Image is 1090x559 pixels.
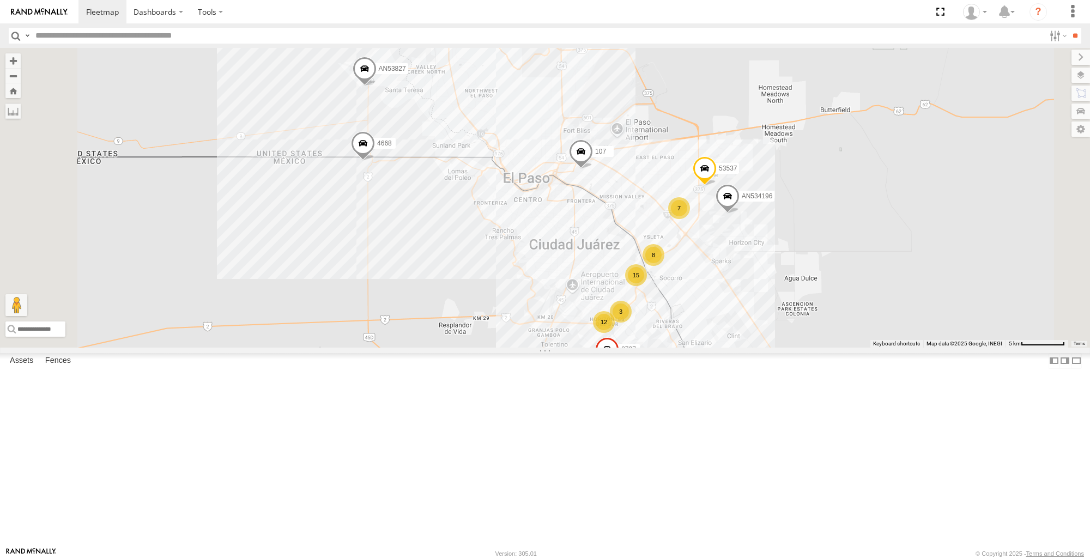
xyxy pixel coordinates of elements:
[668,197,690,219] div: 7
[1059,353,1070,369] label: Dock Summary Table to the Right
[377,139,392,147] span: 4668
[593,311,615,333] div: 12
[1071,353,1082,369] label: Hide Summary Table
[959,4,991,20] div: eramir69 .
[643,244,664,266] div: 8
[1026,550,1084,557] a: Terms and Conditions
[1071,121,1090,137] label: Map Settings
[610,301,632,323] div: 3
[719,165,737,172] span: 53537
[379,65,406,72] span: AN53827
[5,68,21,83] button: Zoom out
[927,341,1002,347] span: Map data ©2025 Google, INEGI
[5,294,27,316] button: Drag Pegman onto the map to open Street View
[742,192,773,200] span: AN534196
[6,548,56,559] a: Visit our Website
[5,104,21,119] label: Measure
[1030,3,1047,21] i: ?
[5,53,21,68] button: Zoom in
[40,354,76,369] label: Fences
[625,264,647,286] div: 15
[1009,341,1021,347] span: 5 km
[621,345,636,353] span: 8737
[1074,341,1085,345] a: Terms
[1045,28,1069,44] label: Search Filter Options
[23,28,32,44] label: Search Query
[4,354,39,369] label: Assets
[11,8,68,16] img: rand-logo.svg
[976,550,1084,557] div: © Copyright 2025 -
[595,148,606,155] span: 107
[5,83,21,98] button: Zoom Home
[495,550,537,557] div: Version: 305.01
[1049,353,1059,369] label: Dock Summary Table to the Left
[1006,340,1068,348] button: Map Scale: 5 km per 77 pixels
[873,340,920,348] button: Keyboard shortcuts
